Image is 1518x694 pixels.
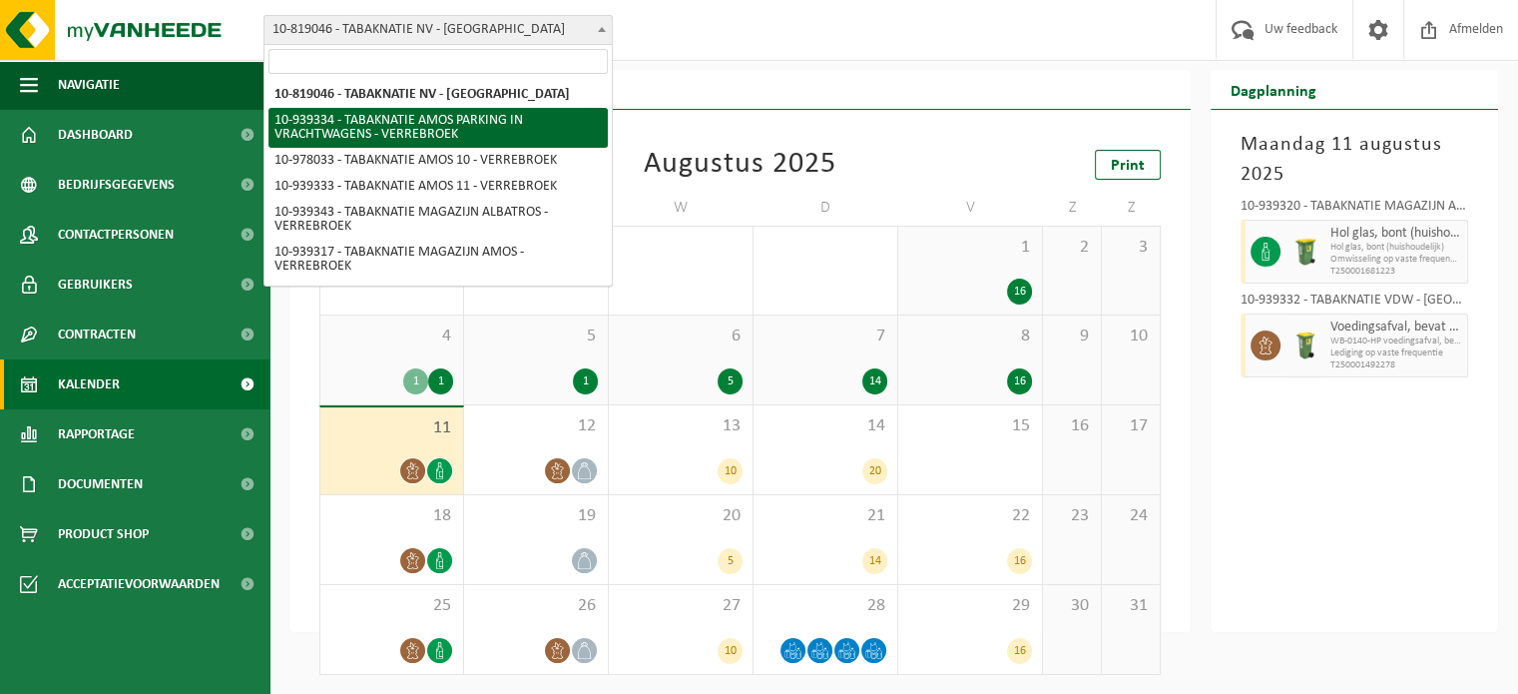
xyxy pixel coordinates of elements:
td: D [754,190,898,226]
span: T250001681223 [1330,266,1462,278]
li: 10-939333 - TABAKNATIE AMOS 11 - VERREBROEK [268,174,608,200]
span: 1 [908,237,1032,259]
span: Kalender [58,359,120,409]
div: 20 [862,458,887,484]
span: 9 [1053,326,1091,347]
td: W [609,190,754,226]
span: 17 [1112,415,1150,437]
span: 31 [1112,595,1150,617]
a: Print [1095,150,1161,180]
div: 10-939320 - TABAKNATIE MAGAZIJN AMOS POOLSE CHAUFFEUR - VERREBROEK [1241,200,1468,220]
li: 10-939312 - TABAKNATIE MAGAZIJN AMOS 5 - VERREBROEK [268,280,608,320]
span: Rapportage [58,409,135,459]
span: 16 [1053,415,1091,437]
span: 10-819046 - TABAKNATIE NV - ANTWERPEN [264,16,612,44]
li: 10-939334 - TABAKNATIE AMOS PARKING IN VRACHTWAGENS - VERREBROEK [268,108,608,148]
span: 10-819046 - TABAKNATIE NV - ANTWERPEN [263,15,613,45]
div: 1 [428,368,453,394]
div: 14 [862,368,887,394]
span: Acceptatievoorwaarden [58,559,220,609]
div: 16 [1007,279,1032,305]
span: 28 [763,595,887,617]
span: 30 [1053,595,1091,617]
span: 26 [474,595,598,617]
span: Documenten [58,459,143,509]
li: 10-939343 - TABAKNATIE MAGAZIJN ALBATROS - VERREBROEK [268,200,608,240]
span: 25 [330,595,453,617]
div: 10-939332 - TABAKNATIE VDW - [GEOGRAPHIC_DATA] [1241,294,1468,314]
span: 22 [908,505,1032,527]
span: 3 [1112,237,1150,259]
span: 4 [330,326,453,347]
span: 12 [474,415,598,437]
span: 14 [763,415,887,437]
span: 21 [763,505,887,527]
li: 10-819046 - TABAKNATIE NV - [GEOGRAPHIC_DATA] [268,82,608,108]
span: 20 [619,505,743,527]
div: 14 [862,548,887,574]
div: 5 [718,548,743,574]
div: 5 [718,368,743,394]
span: 10 [1112,326,1150,347]
div: 16 [1007,368,1032,394]
span: WB-0140-HP voedingsafval, bevat producten van dierlijke oors [1330,336,1462,347]
span: 19 [474,505,598,527]
h2: Dagplanning [1211,70,1336,109]
span: Product Shop [58,509,149,559]
div: 16 [1007,548,1032,574]
span: Hol glas, bont (huishoudelijk) [1330,226,1462,242]
span: 2 [1053,237,1091,259]
span: Gebruikers [58,260,133,310]
li: 10-939317 - TABAKNATIE MAGAZIJN AMOS - VERREBROEK [268,240,608,280]
img: WB-0140-HPE-GN-50 [1290,331,1320,360]
div: 10 [718,458,743,484]
span: Dashboard [58,110,133,160]
td: Z [1043,190,1102,226]
span: Navigatie [58,60,120,110]
span: 29 [908,595,1032,617]
td: V [898,190,1043,226]
span: Lediging op vaste frequentie [1330,347,1462,359]
span: Print [1111,158,1145,174]
li: 10-978033 - TABAKNATIE AMOS 10 - VERREBROEK [268,148,608,174]
span: Contactpersonen [58,210,174,260]
span: Contracten [58,310,136,359]
span: 5 [474,326,598,347]
img: WB-0240-HPE-GN-50 [1290,237,1320,267]
span: 8 [908,326,1032,347]
div: Augustus 2025 [644,150,836,180]
div: 1 [573,368,598,394]
span: 7 [763,326,887,347]
span: 6 [619,326,743,347]
span: 23 [1053,505,1091,527]
span: T250001492278 [1330,359,1462,371]
div: 16 [1007,638,1032,664]
h3: Maandag 11 augustus 2025 [1241,130,1468,190]
span: 30 [619,237,743,259]
span: 31 [763,237,887,259]
span: 27 [619,595,743,617]
span: Hol glas, bont (huishoudelijk) [1330,242,1462,254]
span: 15 [908,415,1032,437]
span: Omwisseling op vaste frequentie (incl. verwerking) [1330,254,1462,266]
span: Bedrijfsgegevens [58,160,175,210]
span: Voedingsafval, bevat producten van dierlijke oorsprong, onverpakt, categorie 3 [1330,320,1462,336]
div: 1 [403,368,428,394]
span: 13 [619,415,743,437]
span: 11 [330,417,453,439]
span: 24 [1112,505,1150,527]
div: 10 [718,638,743,664]
span: 18 [330,505,453,527]
td: Z [1102,190,1161,226]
